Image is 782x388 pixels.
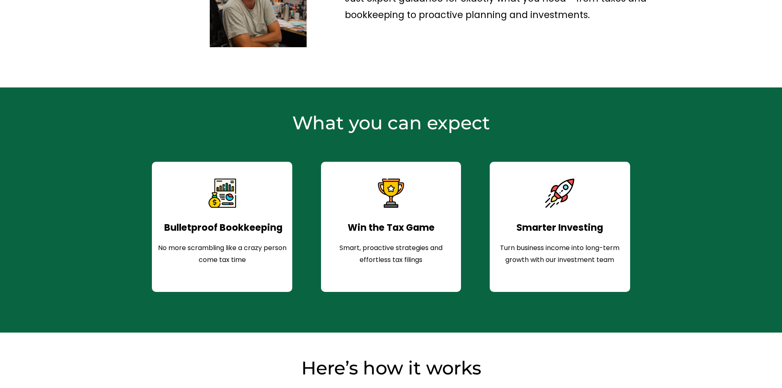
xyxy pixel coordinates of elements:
strong: Smarter Investing [516,221,603,234]
span: No more scrambling like a crazy person come tax time [158,243,288,264]
span: Turn business income into long-term growth with our investment team [500,243,621,264]
h2: What you can expect [176,111,606,135]
strong: Win the Tax Game [348,221,435,234]
strong: Bulletproof Bookkeeping [164,221,282,234]
span: Smart, proactive strategies and effortless tax filings [339,243,444,264]
h2: Here’s how it works [176,356,606,380]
